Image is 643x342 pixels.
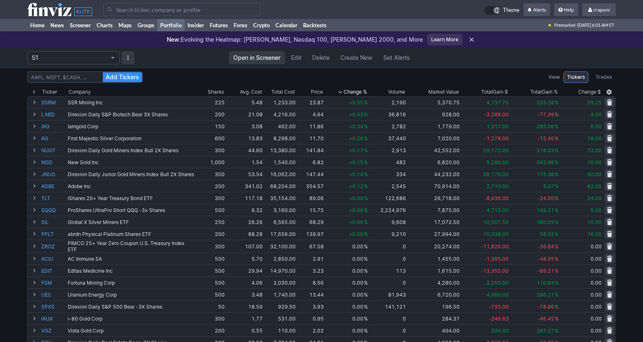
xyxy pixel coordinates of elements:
[47,19,67,31] a: News
[41,265,66,276] a: EDIT
[407,96,461,108] td: 5,370.75
[555,135,559,142] span: %
[41,97,66,108] a: SSRM
[548,73,560,81] label: View
[587,135,602,142] span: 18.00
[587,99,602,106] span: 29.25
[263,144,297,156] td: 13,380.00
[196,288,225,300] td: 500
[68,135,195,142] div: First Majestic Silver Corporation
[263,132,297,144] td: 8,298.00
[297,96,325,108] td: 23.87
[340,54,373,62] span: Create New
[27,88,40,96] div: Expand All
[364,111,368,118] span: %
[364,195,368,201] span: %
[250,19,273,31] a: Crypto
[233,54,280,62] span: Open in Screener
[407,120,461,132] td: 1,779.00
[349,99,363,106] span: +0.55
[225,204,263,216] td: 6.32
[27,71,143,83] input: AAPL, MSFT, $CASH, …
[364,243,368,250] span: %
[364,268,368,274] span: %
[68,292,195,298] div: Uranium Energy Corp
[369,132,407,144] td: 37,440
[555,256,559,262] span: %
[196,216,225,228] td: 250
[555,111,559,118] span: %
[555,99,559,106] span: %
[555,147,559,153] span: %
[225,192,263,204] td: 117.18
[68,231,195,237] div: abrdn Physical Platinum Shares ETF
[297,168,325,180] td: 147.44
[555,268,559,274] span: %
[567,73,585,81] span: Tickers
[297,120,325,132] td: 11.86
[41,156,66,168] a: NGD
[225,108,263,120] td: 21.08
[364,219,368,225] span: %
[297,132,325,144] td: 11.70
[537,243,554,250] span: -36.84
[427,34,463,45] a: Learn More
[68,195,195,201] div: iShares 20+ Year Treasury Bond ETF
[484,135,509,142] span: -1,278.00
[555,207,559,213] span: %
[536,123,554,130] span: 285.06
[555,280,559,286] span: %
[486,292,509,298] span: 4,980.00
[555,123,559,130] span: %
[383,54,410,62] span: Set Alerts
[349,171,363,177] span: +0.14
[388,88,405,96] div: Volume
[483,219,509,225] span: 10,507.50
[225,156,263,168] td: 1.54
[555,231,559,237] span: %
[364,207,368,213] span: %
[486,99,509,106] span: 4,137.75
[263,204,297,216] td: 3,160.00
[336,51,377,64] a: Create New
[41,120,66,132] a: IAG
[530,88,558,96] div: Gain %
[536,159,554,165] span: 342.86
[42,88,57,96] div: Ticker
[196,108,225,120] td: 200
[484,6,520,15] a: Theme
[41,144,66,156] a: NUGT
[364,123,368,130] span: %
[196,276,225,288] td: 500
[68,256,195,262] div: AC Immune SA
[69,88,91,96] div: Company
[369,168,407,180] td: 334
[41,216,66,228] a: SIL
[41,180,66,192] a: ADBE
[593,7,610,13] span: rraponi
[555,159,559,165] span: %
[536,171,554,177] span: 175.38
[543,183,554,189] span: 3.97
[167,36,181,43] span: New:
[271,88,295,96] div: Total Cost
[297,276,325,288] td: 8.56
[349,195,363,201] span: +0.09
[308,51,334,64] button: Delete
[68,219,195,225] div: Global X Silver Miners ETF
[68,268,195,274] div: Editas Medicine Inc
[349,111,363,118] span: +0.43
[537,268,554,274] span: -89.21
[297,252,325,264] td: 2.91
[587,147,602,153] span: 72.00
[103,72,142,82] button: Add Tickers
[68,111,195,118] div: Direxion Daily S&P Biotech Bear 3X Shares
[263,276,297,288] td: 2,030.00
[563,71,588,83] a: Tickers
[349,159,363,165] span: +0.15
[157,19,185,31] a: Portfolio
[582,3,616,17] a: rraponi
[225,168,263,180] td: 53.54
[483,147,509,153] span: 29,172.00
[537,111,554,118] span: -77.99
